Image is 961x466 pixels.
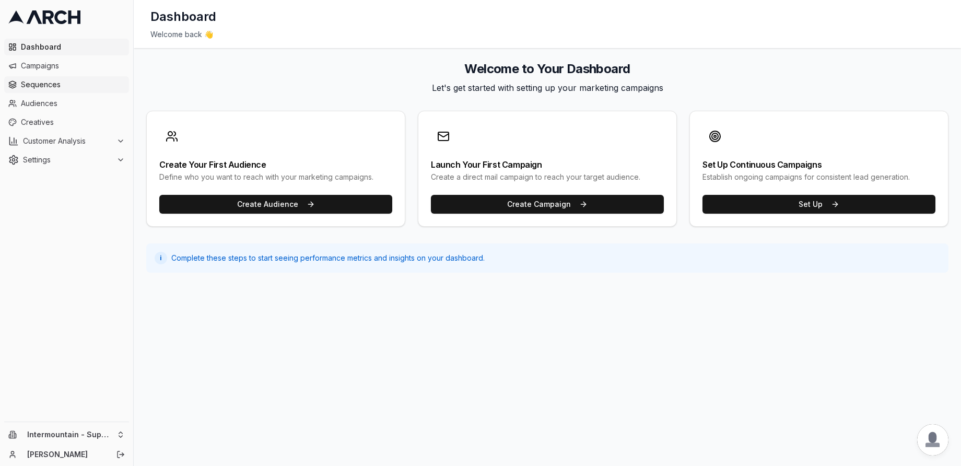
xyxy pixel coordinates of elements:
[4,76,129,93] a: Sequences
[23,136,112,146] span: Customer Analysis
[171,253,485,263] span: Complete these steps to start seeing performance metrics and insights on your dashboard.
[159,172,392,182] div: Define who you want to reach with your marketing campaigns.
[150,8,216,25] h1: Dashboard
[146,81,948,94] p: Let's get started with setting up your marketing campaigns
[160,254,162,262] span: i
[21,42,125,52] span: Dashboard
[4,95,129,112] a: Audiences
[431,172,664,182] div: Create a direct mail campaign to reach your target audience.
[4,114,129,131] a: Creatives
[113,447,128,462] button: Log out
[21,117,125,127] span: Creatives
[702,160,935,169] div: Set Up Continuous Campaigns
[27,449,105,460] a: [PERSON_NAME]
[150,29,944,40] div: Welcome back 👋
[27,430,112,439] span: Intermountain - Superior Water & Air
[4,57,129,74] a: Campaigns
[4,133,129,149] button: Customer Analysis
[146,61,948,77] h2: Welcome to Your Dashboard
[702,172,935,182] div: Establish ongoing campaigns for consistent lead generation.
[4,426,129,443] button: Intermountain - Superior Water & Air
[431,160,664,169] div: Launch Your First Campaign
[23,155,112,165] span: Settings
[702,195,935,214] button: Set Up
[159,195,392,214] button: Create Audience
[21,98,125,109] span: Audiences
[4,152,129,168] button: Settings
[21,61,125,71] span: Campaigns
[917,424,948,456] div: Open chat
[4,39,129,55] a: Dashboard
[431,195,664,214] button: Create Campaign
[21,79,125,90] span: Sequences
[159,160,392,169] div: Create Your First Audience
